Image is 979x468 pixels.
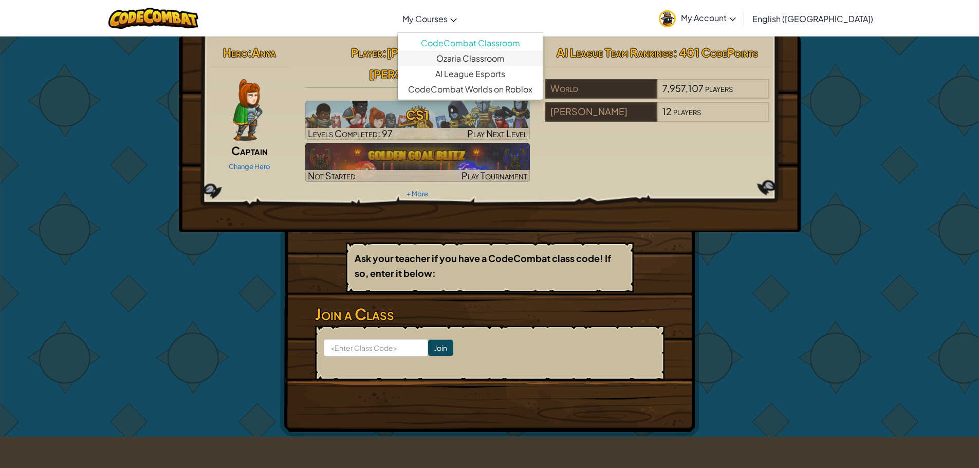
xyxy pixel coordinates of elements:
span: 7,957,107 [662,82,704,94]
a: Ozaria Classroom [398,51,543,66]
img: captain-pose.png [233,79,262,141]
input: <Enter Class Code> [324,339,428,357]
a: My Courses [397,5,462,32]
span: My Account [681,12,736,23]
a: English ([GEOGRAPHIC_DATA]) [747,5,878,32]
a: Not StartedPlay Tournament [305,143,530,182]
img: avatar [659,10,676,27]
input: Join [428,340,453,356]
a: Change Hero [229,162,270,171]
img: CodeCombat logo [108,8,198,29]
span: Play Next Level [467,127,527,139]
a: CodeCombat Worlds on Roblox [398,82,543,97]
span: 12 [662,105,672,117]
a: [PERSON_NAME]12players [545,112,770,124]
span: : [382,45,386,60]
h3: CS1 [305,103,530,126]
img: Golden Goal [305,143,530,182]
a: Play Next Level [305,101,530,140]
span: English ([GEOGRAPHIC_DATA]) [752,13,873,24]
h3: Join a Class [315,303,664,326]
a: World7,957,107players [545,89,770,101]
span: : [248,45,252,60]
span: : 401 CodePoints [673,45,758,60]
span: Levels Completed: 97 [308,127,393,139]
span: My Courses [402,13,448,24]
span: Player [351,45,382,60]
a: CodeCombat Classroom [398,35,543,51]
a: My Account [654,2,741,34]
span: Play Tournament [461,170,527,181]
span: AI League Team Rankings [557,45,673,60]
img: CS1 [305,101,530,140]
div: [PERSON_NAME] [545,102,657,122]
b: Ask your teacher if you have a CodeCombat class code! If so, enter it below: [355,252,611,279]
a: + More [407,190,428,198]
span: Hero [223,45,248,60]
div: World [545,79,657,99]
span: players [705,82,733,94]
span: Anya [252,45,276,60]
span: Not Started [308,170,356,181]
span: players [673,105,701,117]
a: AI League Esports [398,66,543,82]
span: Captain [231,143,268,158]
